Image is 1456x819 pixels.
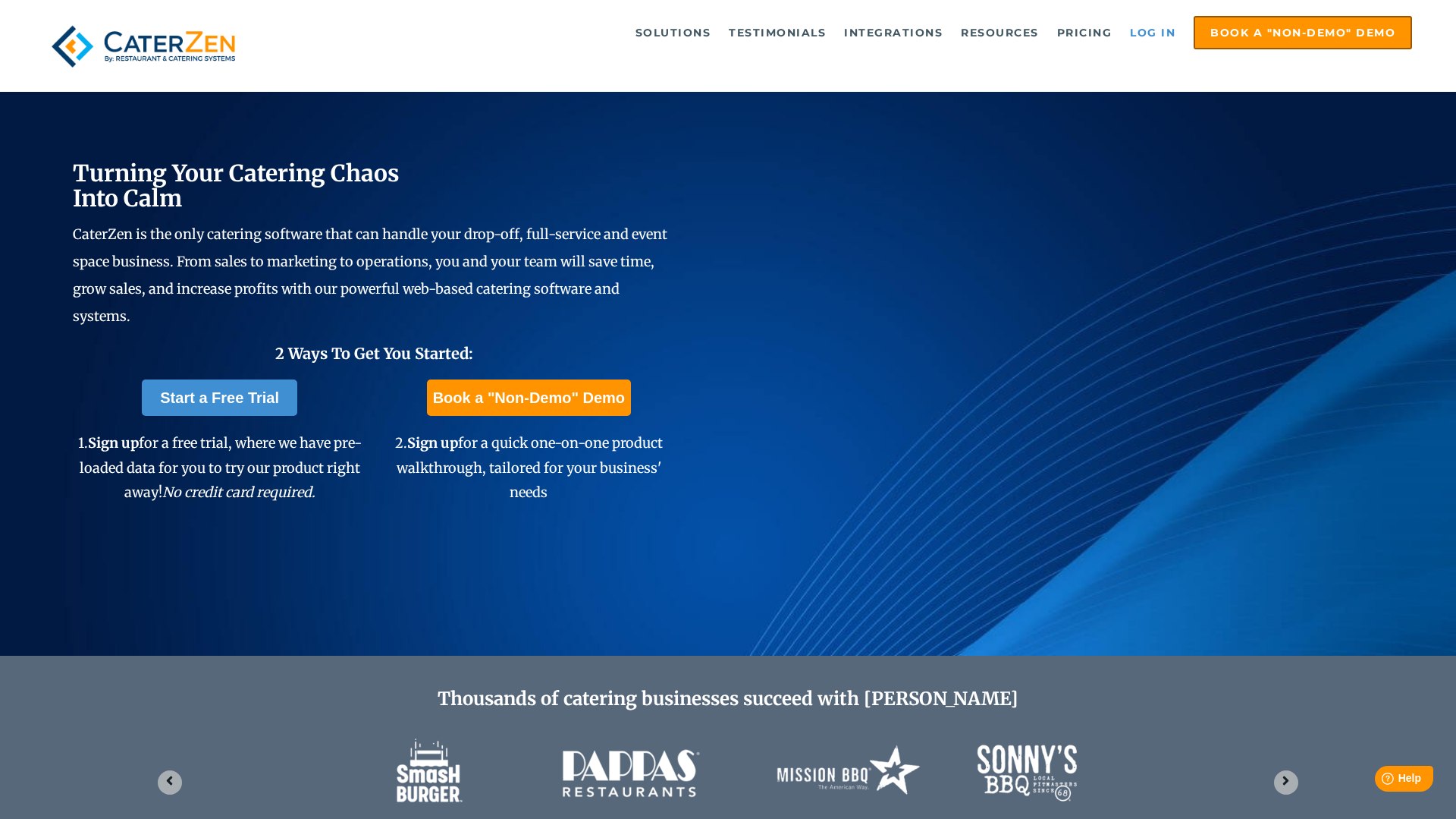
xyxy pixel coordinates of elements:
[395,434,663,501] span: 2. for a quick one-on-one product walkthrough, tailored for your business' needs
[73,225,667,325] span: CaterZen is the only catering software that can handle your drop-off, full-service and event spac...
[142,380,297,416] a: Start a Free Trial
[44,16,243,77] img: caterzen
[162,484,315,501] em: No credit card required.
[1321,760,1439,802] iframe: Help widget launcher
[721,17,833,48] a: Testimonials
[1274,770,1298,795] button: Next slide
[1194,16,1412,49] a: Book a "Non-Demo" Demo
[158,770,182,795] button: Go to last slide
[953,17,1046,48] a: Resources
[836,17,950,48] a: Integrations
[73,159,400,213] span: Turning Your Catering Chaos Into Calm
[275,344,473,363] span: 2 Ways To Get You Started:
[1050,17,1120,48] a: Pricing
[628,17,719,48] a: Solutions
[146,688,1310,710] h2: Thousands of catering businesses succeed with [PERSON_NAME]
[278,16,1412,49] div: Navigation Menu
[88,434,139,452] span: Sign up
[78,434,362,501] span: 1. for a free trial, where we have pre-loaded data for you to try our product right away!
[407,434,458,452] span: Sign up
[1122,17,1183,48] a: Log in
[427,380,631,416] a: Book a "Non-Demo" Demo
